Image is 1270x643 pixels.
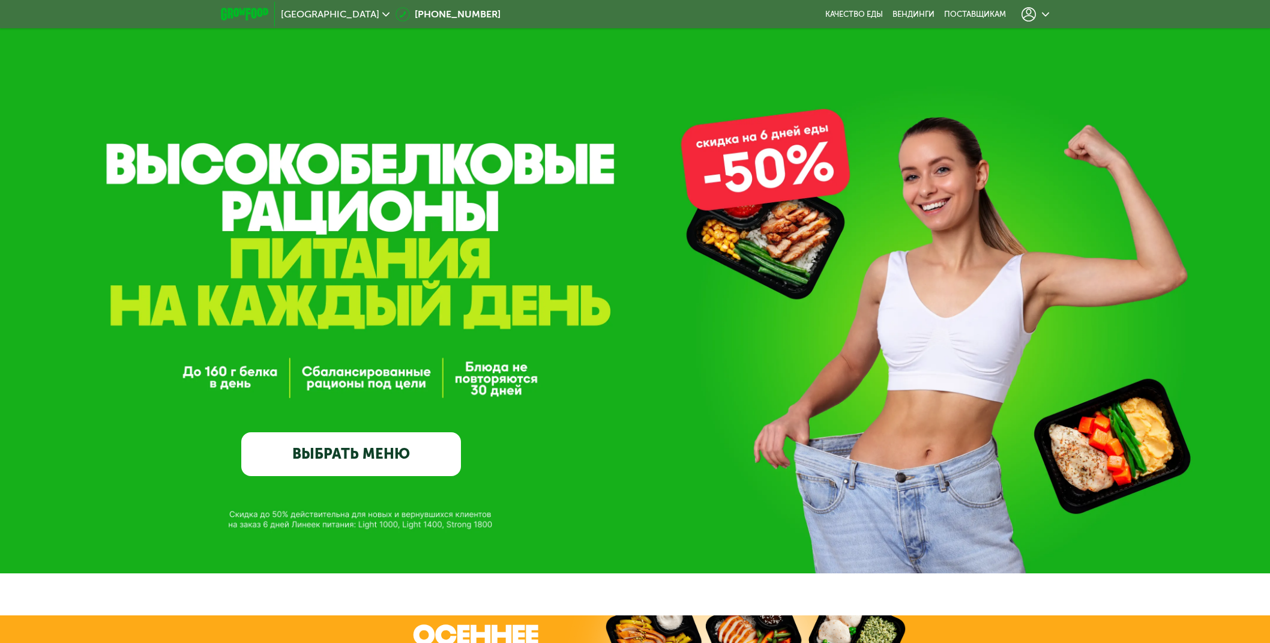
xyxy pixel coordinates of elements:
span: [GEOGRAPHIC_DATA] [281,10,379,19]
a: Качество еды [825,10,883,19]
a: [PHONE_NUMBER] [396,7,501,22]
div: поставщикам [944,10,1006,19]
a: Вендинги [892,10,934,19]
a: ВЫБРАТЬ МЕНЮ [241,432,461,476]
